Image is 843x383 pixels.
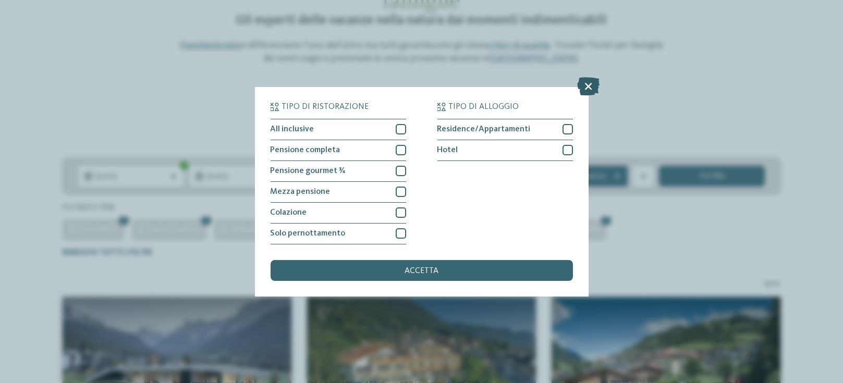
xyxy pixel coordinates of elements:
[437,125,531,133] span: Residence/Appartamenti
[271,229,346,238] span: Solo pernottamento
[271,146,340,154] span: Pensione completa
[405,267,438,275] span: accetta
[437,146,458,154] span: Hotel
[271,125,314,133] span: All inclusive
[271,167,346,175] span: Pensione gourmet ¾
[449,103,519,111] span: Tipo di alloggio
[271,208,307,217] span: Colazione
[282,103,369,111] span: Tipo di ristorazione
[271,188,331,196] span: Mezza pensione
